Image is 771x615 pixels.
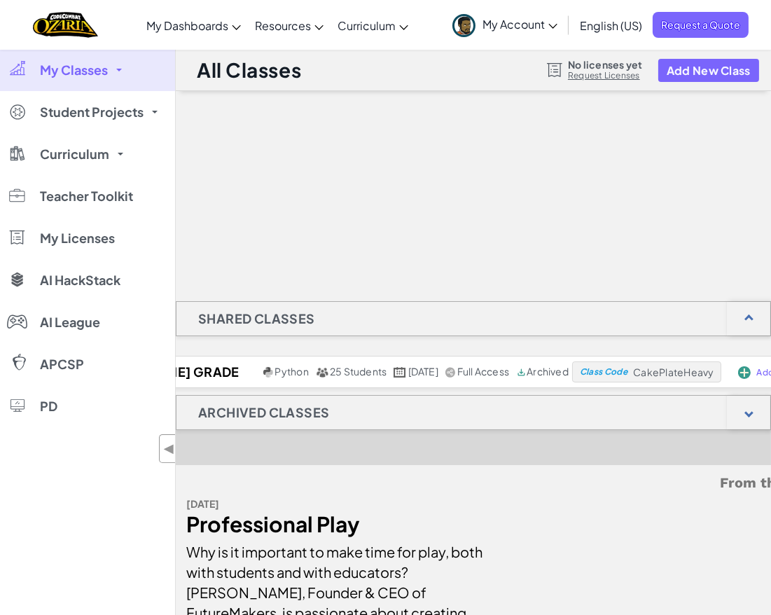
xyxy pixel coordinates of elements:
[580,368,627,376] span: Class Code
[457,365,510,378] span: Full Access
[482,17,557,32] span: My Account
[186,514,505,534] div: Professional Play
[394,367,406,378] img: calendar.svg
[176,395,351,430] h1: Archived Classes
[338,18,396,33] span: Curriculum
[40,232,115,244] span: My Licenses
[408,365,438,378] span: [DATE]
[516,367,527,378] img: IconArchive.svg
[445,367,455,378] img: IconShare_Gray.svg
[33,11,98,39] a: Ozaria by CodeCombat logo
[40,274,120,286] span: AI HackStack
[40,316,100,329] span: AI League
[653,12,749,38] a: Request a Quote
[573,6,649,44] a: English (US)
[263,367,274,378] img: python.png
[633,366,714,378] span: CakePlateHeavy
[580,18,642,33] span: English (US)
[197,57,301,83] h1: All Classes
[146,18,228,33] span: My Dashboards
[255,18,311,33] span: Resources
[33,11,98,39] img: Home
[40,148,109,160] span: Curriculum
[738,366,751,379] img: IconAddStudents.svg
[568,70,642,81] a: Request Licenses
[330,365,387,378] span: 25 Students
[445,3,564,47] a: My Account
[452,14,475,37] img: avatar
[516,366,569,378] div: Archived
[316,367,328,378] img: MultipleUsers.png
[163,438,175,459] span: ◀
[331,6,415,44] a: Curriculum
[248,6,331,44] a: Resources
[275,365,308,378] span: Python
[568,59,642,70] span: No licenses yet
[176,301,337,336] h1: Shared Classes
[40,106,144,118] span: Student Projects
[139,6,248,44] a: My Dashboards
[186,494,505,514] div: [DATE]
[40,190,133,202] span: Teacher Toolkit
[658,59,759,82] button: Add New Class
[40,64,108,76] span: My Classes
